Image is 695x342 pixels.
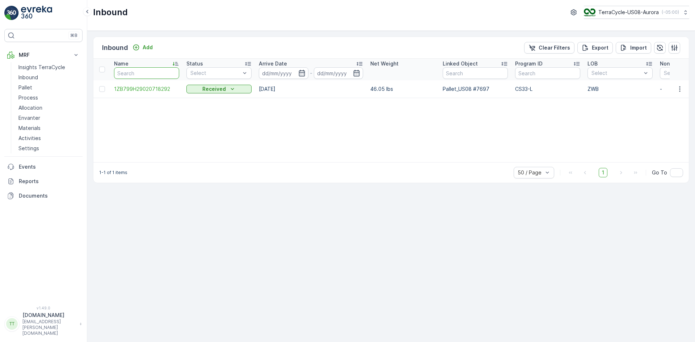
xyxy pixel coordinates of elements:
[4,174,83,189] a: Reports
[18,64,65,71] p: Insights TerraCycle
[18,124,41,132] p: Materials
[99,86,105,92] div: Toggle Row Selected
[19,163,80,170] p: Events
[630,44,647,51] p: Import
[102,43,128,53] p: Inbound
[443,60,478,67] p: Linked Object
[539,44,570,51] p: Clear Filters
[16,62,83,72] a: Insights TerraCycle
[4,48,83,62] button: MRF
[255,80,367,98] td: [DATE]
[584,6,689,19] button: TerraCycle-US08-Aurora(-05:00)
[259,60,287,67] p: Arrive Date
[259,67,308,79] input: dd/mm/yyyy
[4,189,83,203] a: Documents
[18,74,38,81] p: Inbound
[16,72,83,83] a: Inbound
[599,168,607,177] span: 1
[524,42,574,54] button: Clear Filters
[186,60,203,67] p: Status
[186,85,252,93] button: Received
[577,42,613,54] button: Export
[16,103,83,113] a: Allocation
[114,85,179,93] a: 1ZB799H29020718292
[370,85,435,93] p: 46.05 lbs
[143,44,153,51] p: Add
[310,69,312,77] p: -
[114,60,129,67] p: Name
[439,80,511,98] td: Pallet_US08 #7697
[18,145,39,152] p: Settings
[70,33,77,38] p: ⌘B
[584,8,595,16] img: image_ci7OI47.png
[202,85,226,93] p: Received
[16,143,83,153] a: Settings
[21,6,52,20] img: logo_light-DOdMpM7g.png
[592,44,608,51] p: Export
[18,135,41,142] p: Activities
[18,104,42,111] p: Allocation
[114,67,179,79] input: Search
[314,67,363,79] input: dd/mm/yyyy
[190,69,240,77] p: Select
[662,9,679,15] p: ( -05:00 )
[130,43,156,52] button: Add
[652,169,667,176] span: Go To
[4,6,19,20] img: logo
[18,84,32,91] p: Pallet
[515,60,543,67] p: Program ID
[6,318,18,330] div: TT
[19,178,80,185] p: Reports
[4,306,83,310] span: v 1.49.0
[16,123,83,133] a: Materials
[4,160,83,174] a: Events
[18,94,38,101] p: Process
[591,69,641,77] p: Select
[19,51,68,59] p: MRF
[4,312,83,336] button: TT[DOMAIN_NAME][EMAIL_ADDRESS][PERSON_NAME][DOMAIN_NAME]
[93,7,128,18] p: Inbound
[19,192,80,199] p: Documents
[587,60,598,67] p: LOB
[598,9,659,16] p: TerraCycle-US08-Aurora
[16,93,83,103] a: Process
[16,113,83,123] a: Envanter
[99,170,127,176] p: 1-1 of 1 items
[515,67,580,79] input: Search
[584,80,656,98] td: ZWB
[511,80,584,98] td: CS33-L
[16,83,83,93] a: Pallet
[22,319,76,336] p: [EMAIL_ADDRESS][PERSON_NAME][DOMAIN_NAME]
[16,133,83,143] a: Activities
[22,312,76,319] p: [DOMAIN_NAME]
[370,60,399,67] p: Net Weight
[443,67,508,79] input: Search
[616,42,651,54] button: Import
[18,114,40,122] p: Envanter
